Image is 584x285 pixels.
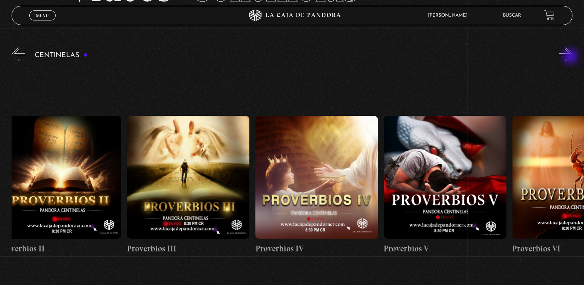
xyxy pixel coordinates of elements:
h3: Centinelas [35,52,88,59]
button: Previous [12,47,25,61]
a: Buscar [503,13,521,18]
span: [PERSON_NAME] [424,13,475,18]
span: Menu [36,13,49,18]
a: View your shopping cart [544,10,555,20]
h4: Proverbios IV [255,243,378,255]
button: Next [559,47,572,61]
h4: Proverbios V [384,243,506,255]
h4: Proverbios III [127,243,250,255]
span: Cerrar [33,20,51,25]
